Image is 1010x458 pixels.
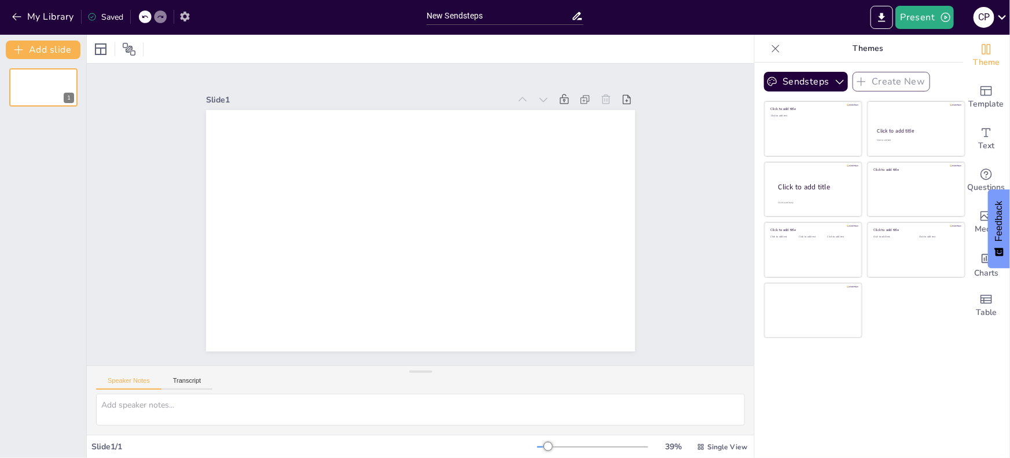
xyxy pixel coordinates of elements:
[963,285,1009,327] div: Add a table
[771,107,854,112] div: Click to add title
[963,243,1009,285] div: Add charts and graphs
[778,201,851,204] div: Click to add body
[974,267,998,280] span: Charts
[974,6,994,29] button: C P
[969,98,1004,111] span: Template
[968,181,1005,194] span: Questions
[974,7,994,28] div: C P
[895,6,953,29] button: Present
[828,236,854,239] div: Click to add text
[91,40,110,58] div: Layout
[785,35,952,63] p: Themes
[963,76,1009,118] div: Add ready made slides
[988,189,1010,268] button: Feedback - Show survey
[122,42,136,56] span: Position
[6,41,80,59] button: Add slide
[874,167,957,172] div: Click to add title
[64,93,74,103] div: 1
[976,306,997,319] span: Table
[778,182,853,192] div: Click to add title
[771,236,797,239] div: Click to add text
[161,377,213,390] button: Transcript
[660,441,688,452] div: 39 %
[871,6,893,29] button: Export to PowerPoint
[877,139,954,142] div: Click to add text
[874,236,910,239] div: Click to add text
[919,236,956,239] div: Click to add text
[853,72,930,91] button: Create New
[771,115,854,118] div: Click to add text
[764,72,848,91] button: Sendsteps
[963,160,1009,201] div: Get real-time input from your audience
[963,118,1009,160] div: Add text boxes
[973,56,1000,69] span: Theme
[96,377,161,390] button: Speaker Notes
[9,8,79,26] button: My Library
[963,35,1009,76] div: Change the overall theme
[874,228,957,233] div: Click to add title
[994,201,1004,241] span: Feedback
[771,228,854,233] div: Click to add title
[975,223,998,236] span: Media
[978,140,994,152] span: Text
[877,127,954,134] div: Click to add title
[91,441,537,452] div: Slide 1 / 1
[963,201,1009,243] div: Add images, graphics, shapes or video
[707,442,747,452] span: Single View
[206,94,510,105] div: Slide 1
[799,236,825,239] div: Click to add text
[9,68,78,107] div: 1
[427,8,571,24] input: Insert title
[87,12,123,23] div: Saved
